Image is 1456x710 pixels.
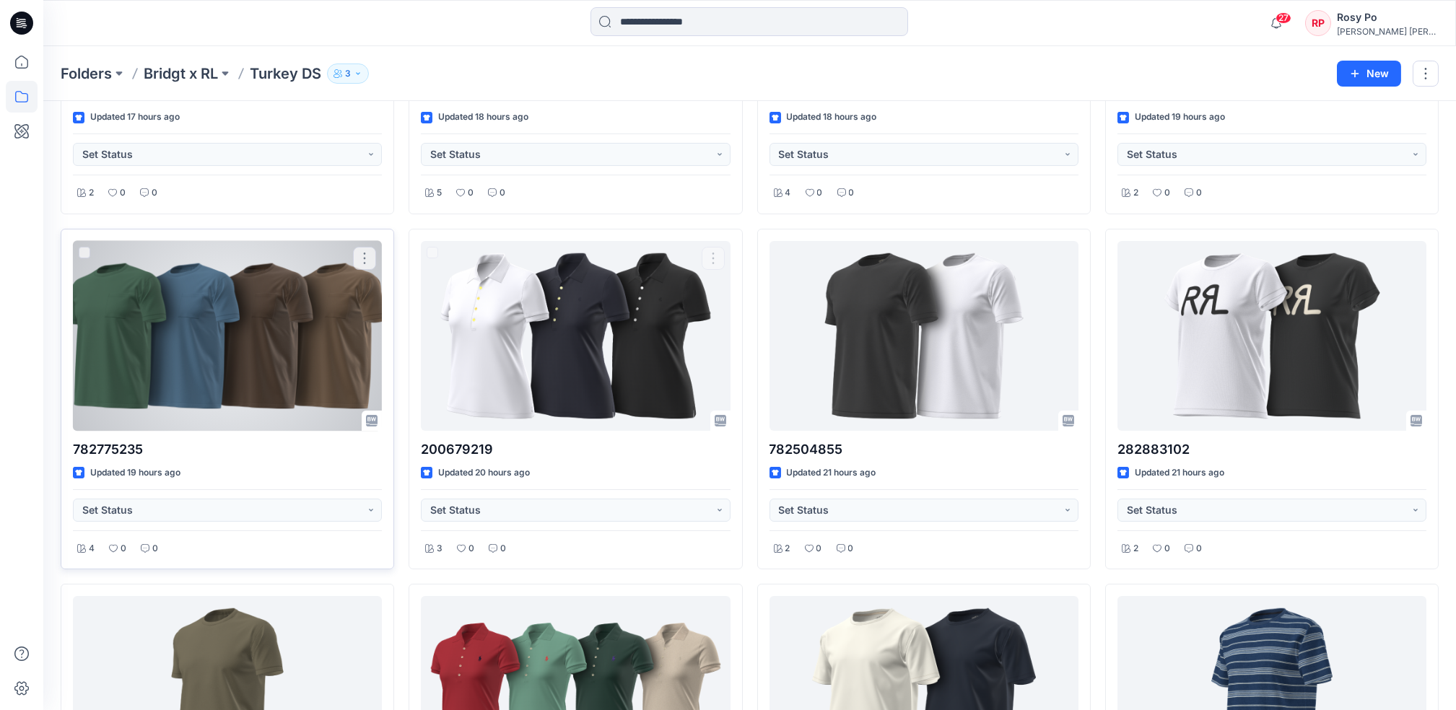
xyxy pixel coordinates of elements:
[438,465,530,481] p: Updated 20 hours ago
[1164,541,1170,556] p: 0
[1133,541,1138,556] p: 2
[1135,110,1225,125] p: Updated 19 hours ago
[89,541,95,556] p: 4
[816,541,822,556] p: 0
[144,63,218,84] a: Bridgt x RL
[90,465,180,481] p: Updated 19 hours ago
[152,185,157,201] p: 0
[849,185,855,201] p: 0
[438,110,528,125] p: Updated 18 hours ago
[89,185,94,201] p: 2
[787,465,876,481] p: Updated 21 hours ago
[848,541,854,556] p: 0
[121,541,126,556] p: 0
[1117,439,1426,460] p: 282883102
[73,439,382,460] p: 782775235
[1196,541,1202,556] p: 0
[787,110,877,125] p: Updated 18 hours ago
[1196,185,1202,201] p: 0
[421,241,730,431] a: 200679219
[1337,9,1438,26] div: Rosy Po
[770,241,1078,431] a: 782504855
[500,185,505,201] p: 0
[1164,185,1170,201] p: 0
[1276,12,1291,24] span: 27
[1135,465,1224,481] p: Updated 21 hours ago
[785,541,790,556] p: 2
[785,185,791,201] p: 4
[1117,241,1426,431] a: 282883102
[250,63,321,84] p: Turkey DS
[437,541,443,556] p: 3
[327,63,369,84] button: 3
[468,185,474,201] p: 0
[468,541,474,556] p: 0
[1337,61,1401,87] button: New
[120,185,126,201] p: 0
[73,241,382,431] a: 782775235
[61,63,112,84] a: Folders
[90,110,180,125] p: Updated 17 hours ago
[500,541,506,556] p: 0
[1305,10,1331,36] div: RP
[1133,185,1138,201] p: 2
[152,541,158,556] p: 0
[770,439,1078,460] p: 782504855
[1337,26,1438,37] div: [PERSON_NAME] [PERSON_NAME]
[345,66,351,82] p: 3
[421,439,730,460] p: 200679219
[437,185,442,201] p: 5
[817,185,823,201] p: 0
